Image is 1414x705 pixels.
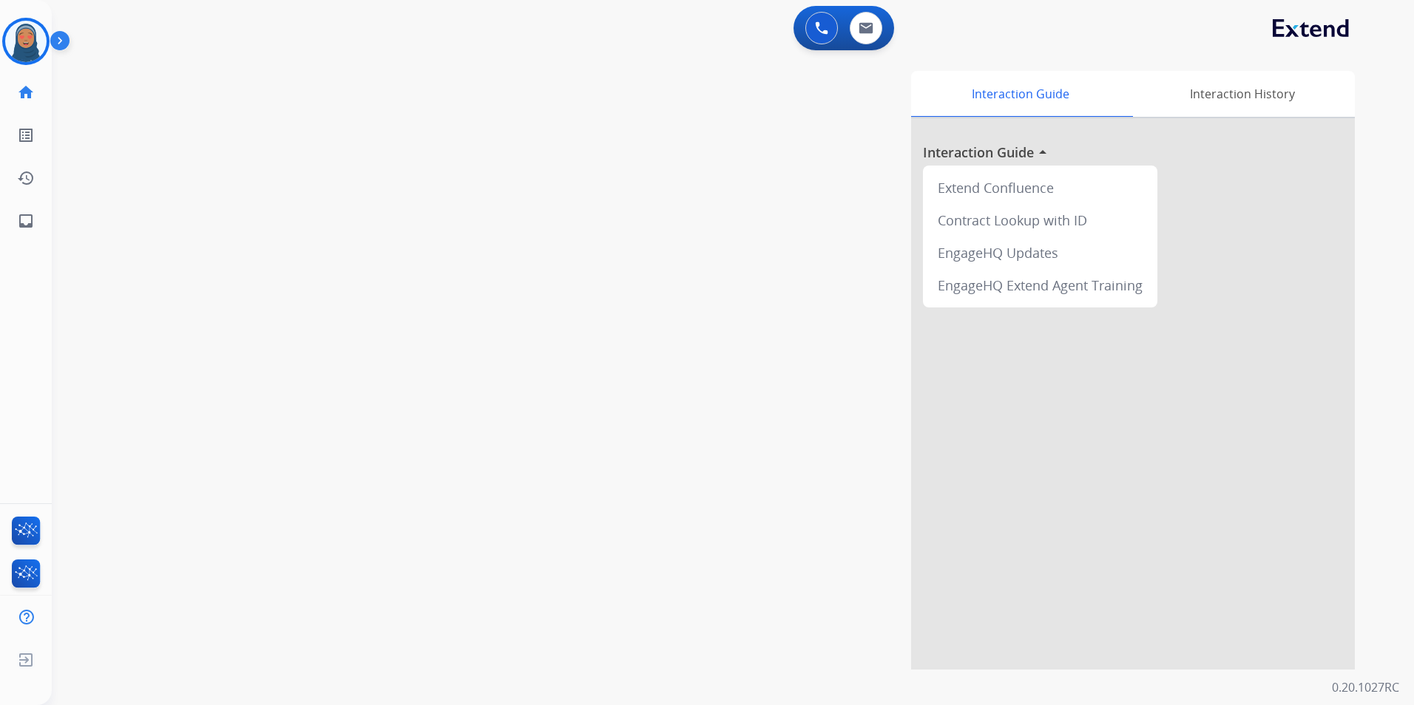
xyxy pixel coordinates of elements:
[17,169,35,187] mat-icon: history
[1129,71,1355,117] div: Interaction History
[17,126,35,144] mat-icon: list_alt
[17,84,35,101] mat-icon: home
[929,236,1151,269] div: EngageHQ Updates
[17,212,35,230] mat-icon: inbox
[5,21,47,62] img: avatar
[929,171,1151,204] div: Extend Confluence
[911,71,1129,117] div: Interaction Guide
[929,269,1151,302] div: EngageHQ Extend Agent Training
[929,204,1151,236] div: Contract Lookup with ID
[1332,678,1399,696] p: 0.20.1027RC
